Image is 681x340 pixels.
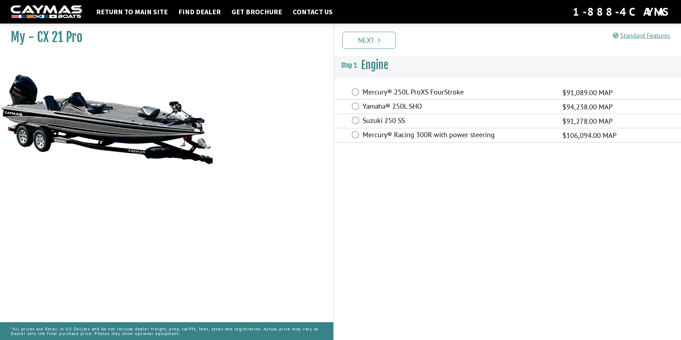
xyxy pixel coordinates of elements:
h1: My - CX 21 Pro [11,29,316,45]
span: $94,238.00 MAP [562,102,613,112]
div: 1-888-4CAYMAS [573,4,670,20]
label: Suzuki 250 SS [363,116,553,127]
a: Return to main site [93,7,171,16]
a: Standard Features [613,31,670,40]
img: white-logo-c9c8dbefe5ff5ceceb0f0178aa75bf4bb51f6bca0971e226c86eb53dfe498488.png [11,5,82,19]
ul: Pagination [340,31,681,49]
span: $91,278.00 MAP [562,116,613,127]
h3: Engine [334,52,681,78]
label: Mercury® Racing 300R with power steering [363,130,553,141]
a: Contact Us [289,7,336,16]
span: $91,089.00 MAP [562,87,613,98]
a: Find Dealer [175,7,224,16]
label: Mercury® 250L ProXS FourStroke [363,88,553,98]
p: *All prices are Retail in US Dollars and do not include dealer freight, prep, tariffs, fees, taxe... [11,323,323,339]
label: Yamaha® 250L SHO [363,102,553,112]
span: $106,094.00 MAP [562,130,617,141]
a: Next [342,32,396,49]
a: Get Brochure [228,7,286,16]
